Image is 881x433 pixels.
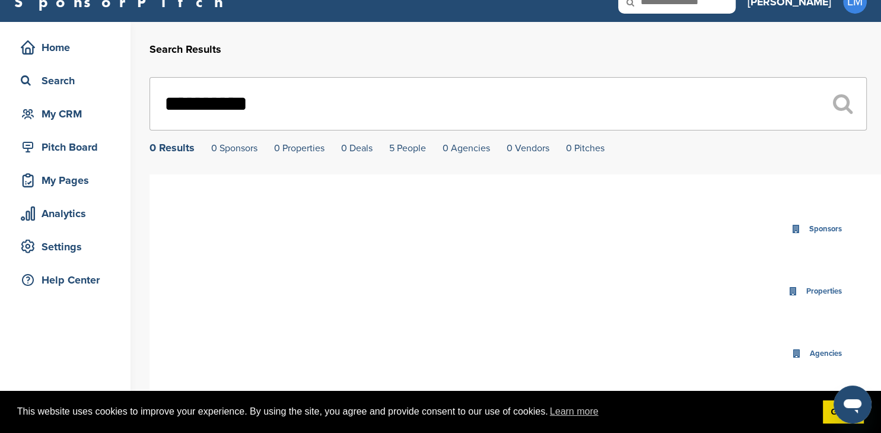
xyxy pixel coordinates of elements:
div: Search [18,70,119,91]
a: Help Center [12,266,119,294]
a: 0 Agencies [443,142,490,154]
a: Analytics [12,200,119,227]
a: 0 Vendors [507,142,549,154]
a: Pitch Board [12,133,119,161]
a: My CRM [12,100,119,128]
a: 0 Sponsors [211,142,257,154]
a: 0 Properties [274,142,325,154]
div: My Pages [18,170,119,191]
a: 5 People [389,142,426,154]
div: Properties [803,285,845,298]
a: Home [12,34,119,61]
iframe: Button to launch messaging window [834,386,872,424]
span: This website uses cookies to improve your experience. By using the site, you agree and provide co... [17,403,813,421]
div: Sponsors [806,222,845,236]
div: Pitch Board [18,136,119,158]
div: Agencies [807,347,845,361]
div: My CRM [18,103,119,125]
div: Help Center [18,269,119,291]
a: Search [12,67,119,94]
a: learn more about cookies [548,403,600,421]
a: Settings [12,233,119,260]
a: 0 Pitches [566,142,605,154]
a: dismiss cookie message [823,400,864,424]
a: 0 Deals [341,142,373,154]
div: Home [18,37,119,58]
div: 0 Results [150,142,195,153]
a: My Pages [12,167,119,194]
div: Settings [18,236,119,257]
div: Analytics [18,203,119,224]
h2: Search Results [150,42,867,58]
